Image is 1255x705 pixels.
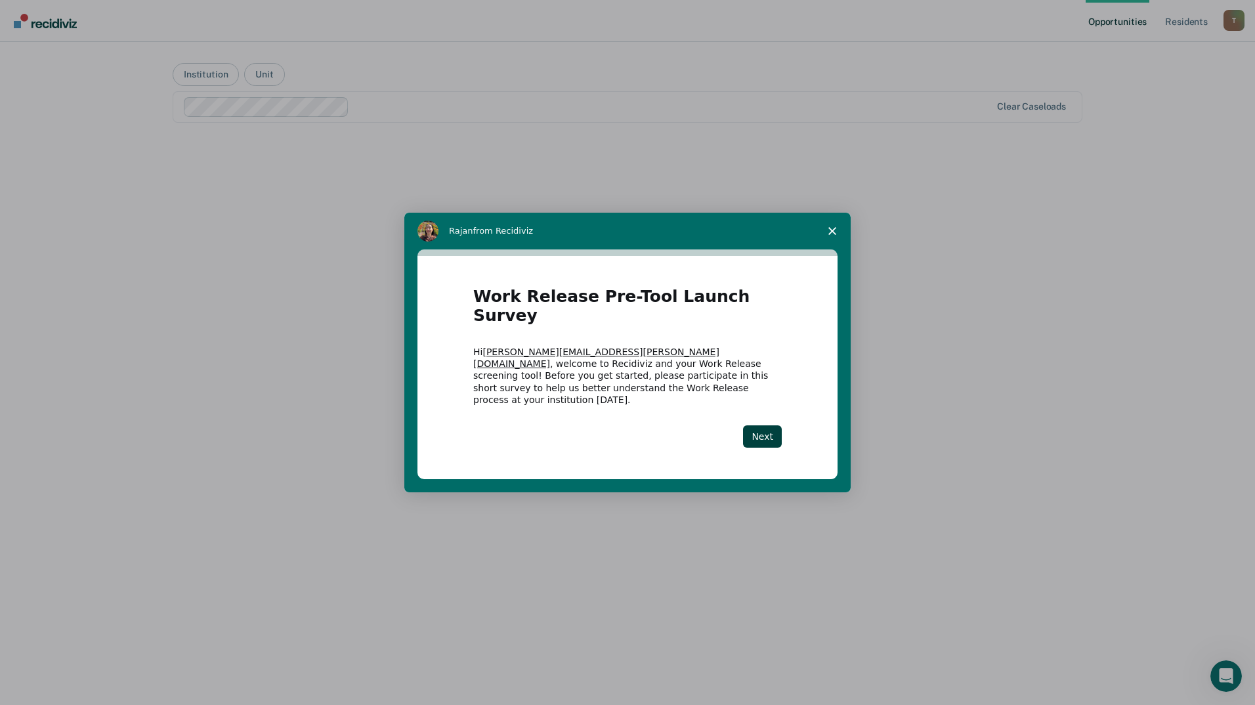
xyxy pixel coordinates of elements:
button: Next [743,425,782,448]
span: Close survey [814,213,851,249]
div: Hi , welcome to Recidiviz and your Work Release screening tool! Before you get started, please pa... [473,346,782,406]
span: from Recidiviz [473,226,534,236]
h1: Work Release Pre-Tool Launch Survey [473,288,782,333]
span: Rajan [449,226,473,236]
a: [PERSON_NAME][EMAIL_ADDRESS][PERSON_NAME][DOMAIN_NAME] [473,347,719,369]
img: Profile image for Rajan [417,221,438,242]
